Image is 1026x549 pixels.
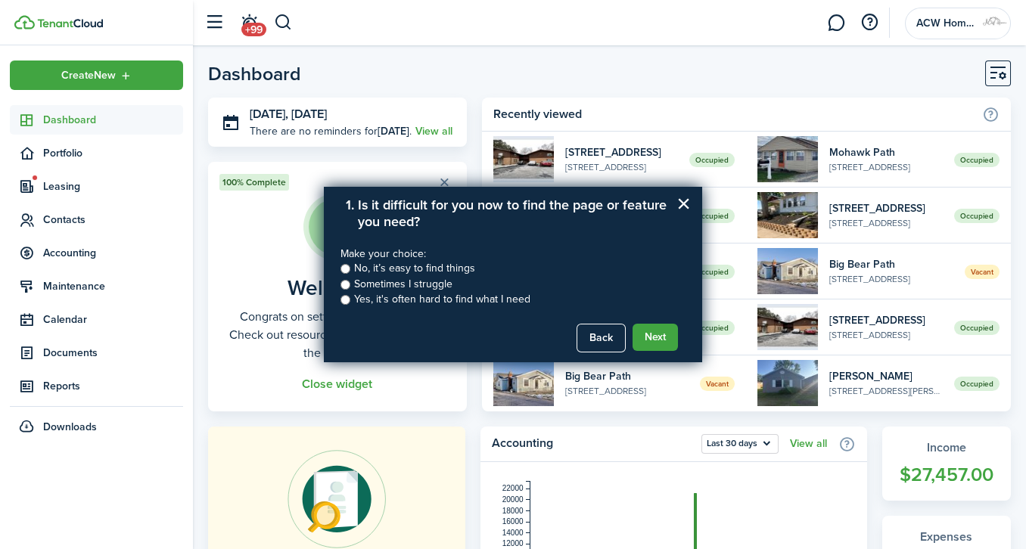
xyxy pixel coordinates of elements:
[43,178,183,194] span: Leasing
[378,123,409,139] b: [DATE]
[757,360,818,406] img: 1
[502,517,524,526] tspan: 16000
[954,153,1000,167] span: Occupied
[633,324,678,351] button: Next
[565,144,679,160] widget-list-item-title: [STREET_ADDRESS]
[700,377,735,391] span: Vacant
[565,384,689,398] widget-list-item-description: [STREET_ADDRESS]
[219,308,455,362] well-done-description: Congrats on setting up your account. Check out resources to learn more about the platform.
[43,345,183,361] span: Documents
[288,450,386,548] img: Online payments
[757,192,818,238] img: 1
[43,419,97,435] span: Downloads
[502,484,524,492] tspan: 22000
[829,384,943,398] widget-list-item-description: [STREET_ADDRESS][PERSON_NAME]
[829,216,943,230] widget-list-item-description: [STREET_ADDRESS]
[222,175,286,189] span: 100% Complete
[415,123,452,139] a: View all
[829,328,943,342] widget-list-item-description: [STREET_ADDRESS]
[502,495,524,504] tspan: 20000
[43,145,183,161] span: Portfolio
[43,212,183,228] span: Contacts
[250,105,455,124] h3: [DATE], [DATE]
[822,4,850,42] a: Messaging
[302,377,372,391] button: Close widget
[829,200,943,216] widget-list-item-title: [STREET_ADDRESS]
[43,112,183,128] span: Dashboard
[689,153,735,167] span: Occupied
[985,60,1011,86] button: Customise
[502,539,524,547] tspan: 12000
[493,136,554,182] img: 323
[492,434,694,454] home-widget-title: Accounting
[757,304,818,350] img: 323
[676,191,691,216] button: Close
[43,278,183,294] span: Maintenance
[37,19,103,28] img: TenantCloud
[829,368,943,384] widget-list-item-title: [PERSON_NAME]
[829,144,943,160] widget-list-item-title: Mohawk Path
[689,209,735,223] span: Occupied
[43,378,183,394] span: Reports
[757,248,818,294] img: 1
[354,261,475,276] label: No, it’s easy to find things
[340,247,686,262] p: Make your choice:
[965,265,1000,279] span: Vacant
[983,11,1007,36] img: ACW Homes
[354,292,530,307] label: Yes, it's often hard to find what I need
[10,60,183,90] button: Open menu
[14,15,35,29] img: TenantCloud
[897,439,996,457] widget-stats-title: Income
[502,506,524,514] tspan: 18000
[701,434,779,454] button: Last 30 days
[43,312,183,327] span: Calendar
[434,172,455,193] button: Close
[954,209,1000,223] span: Occupied
[502,529,524,537] tspan: 14000
[701,434,779,454] button: Open menu
[790,438,827,450] a: View all
[235,4,263,42] a: Notifications
[354,277,452,292] label: Sometimes I struggle
[954,377,1000,391] span: Occupied
[916,18,977,29] span: ACW Homes
[200,8,229,37] button: Open sidebar
[689,265,735,279] span: Occupied
[897,461,996,489] widget-stats-count: $27,457.00
[208,64,301,83] header-page-title: Dashboard
[288,276,387,300] well-done-title: Well done!
[493,105,975,123] home-widget-title: Recently viewed
[897,528,996,546] widget-stats-title: Expenses
[61,70,116,81] span: Create New
[493,360,554,406] img: 1
[689,321,735,335] span: Occupied
[250,123,412,139] p: There are no reminders for .
[829,312,943,328] widget-list-item-title: [STREET_ADDRESS]
[577,324,626,352] button: Back
[829,160,943,174] widget-list-item-description: [STREET_ADDRESS]
[43,245,183,261] span: Accounting
[358,197,686,230] li: Is it difficult for you now to find the page or feature you need?
[954,321,1000,335] span: Occupied
[241,23,266,36] span: +99
[757,136,818,182] img: 1
[565,368,689,384] widget-list-item-title: Big Bear Path
[857,10,882,36] button: Open resource center
[829,272,953,286] widget-list-item-description: [STREET_ADDRESS]
[274,10,293,36] button: Search
[829,256,953,272] widget-list-item-title: Big Bear Path
[565,160,679,174] widget-list-item-description: [STREET_ADDRESS]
